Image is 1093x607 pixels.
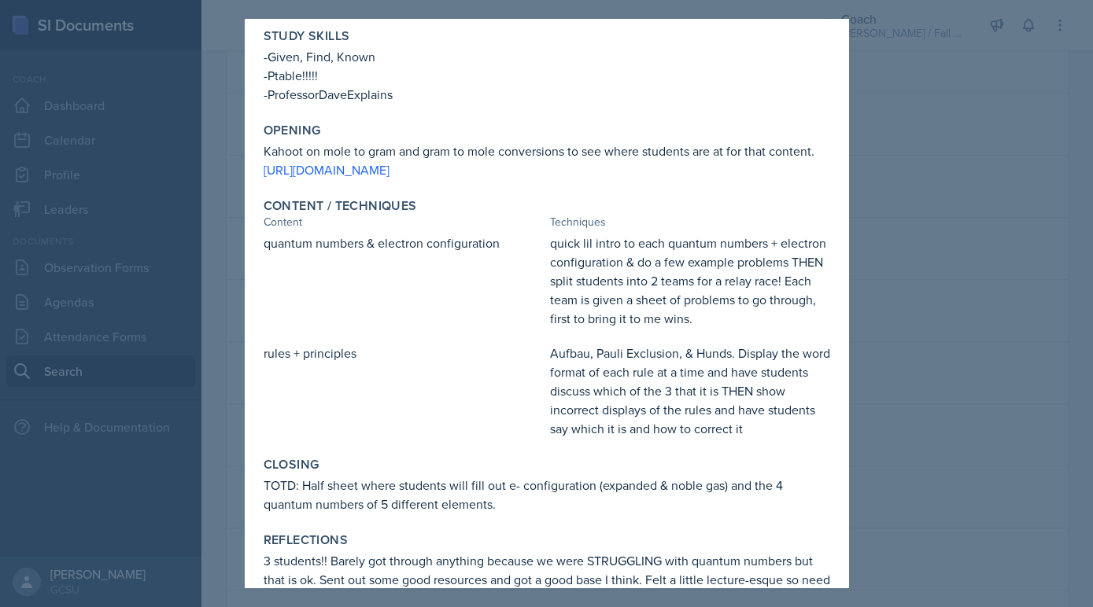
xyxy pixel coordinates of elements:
label: Reflections [264,532,348,548]
label: Study Skills [264,28,350,44]
p: rules + principles [264,344,544,362]
p: quick lil intro to each quantum numbers + electron configuration & do a few example problems THEN... [550,234,830,328]
div: Techniques [550,214,830,230]
p: -Ptable!!!!! [264,66,830,85]
p: TOTD: Half sheet where students will fill out e- configuration (expanded & noble gas) and the 4 q... [264,476,830,513]
a: [URL][DOMAIN_NAME] [264,161,390,178]
p: Kahoot on mole to gram and gram to mole conversions to see where students are at for that content. [264,142,830,179]
p: quantum numbers & electron configuration [264,234,544,252]
label: Opening [264,123,321,138]
label: Content / Techniques [264,198,417,214]
p: Aufbau, Pauli Exclusion, & Hunds. Display the word format of each rule at a time and have student... [550,344,830,438]
p: -Given, Find, Known [264,47,830,66]
div: Content [264,214,544,230]
p: -ProfessorDaveExplains [264,85,830,104]
label: Closing [264,457,319,473]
